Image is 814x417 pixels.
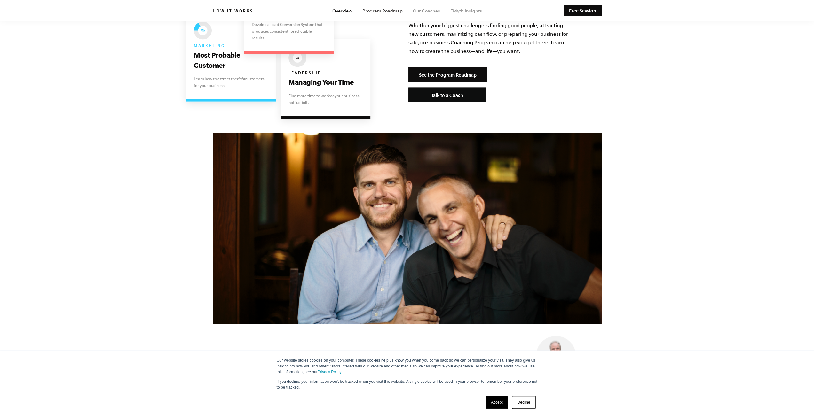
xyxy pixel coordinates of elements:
a: Program Roadmap [362,8,403,13]
h6: How it works [213,9,253,15]
a: Free Session [564,5,602,16]
a: Overview [332,8,352,13]
p: If you decline, your information won’t be tracked when you visit this website. A single cookie wi... [277,379,538,390]
img: EMyth The Seven Essential Systems: Marketing [194,22,212,40]
p: Whether your biggest challenge is finding good people, attracting new customers, maximizing cash ... [408,21,570,56]
a: Accept [486,396,508,409]
a: Talk to a Coach [408,88,486,102]
a: EMyth Insights [450,8,482,13]
a: Our Coaches [413,8,440,13]
a: Decline [512,396,535,409]
a: See the Program Roadmap [408,67,487,82]
p: Find more time to work your business, not just it. [288,92,363,106]
p: Learn how to attract the customers for your business. [194,75,268,89]
a: Privacy Policy [318,370,341,374]
h3: Most Probable Customer [194,50,268,70]
p: Our website stores cookies on your computer. These cookies help us know you when you come back so... [277,358,538,375]
img: Mark Krull, EMyth Business Coach [536,336,576,376]
i: in [302,100,305,105]
h6: Marketing [194,42,268,50]
span: Talk to a Coach [431,92,463,98]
